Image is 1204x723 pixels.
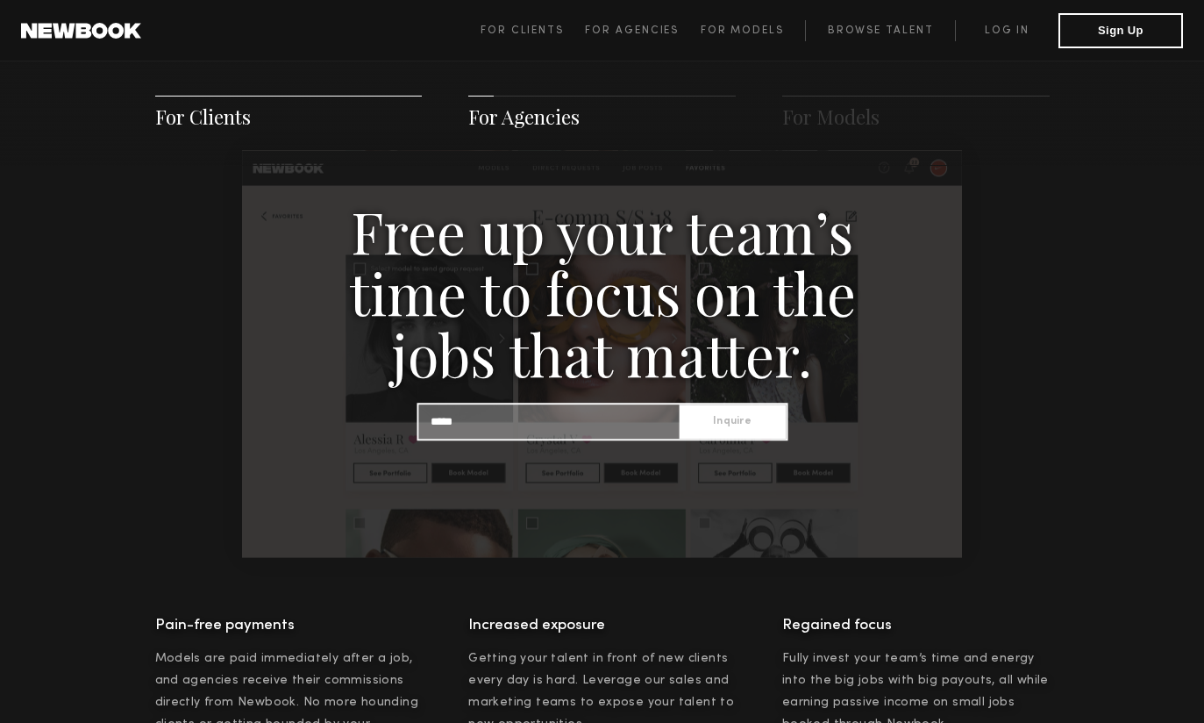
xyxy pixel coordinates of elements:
span: For Agencies [585,25,679,36]
a: For Clients [155,104,251,130]
a: For Agencies [585,20,700,41]
h4: Pain-free payments [155,612,423,639]
h4: Increased exposure [468,612,736,639]
a: For Models [701,20,806,41]
a: Browse Talent [805,20,955,41]
span: For Clients [481,25,564,36]
a: For Agencies [468,104,580,130]
h3: Free up your team’s time to focus on the jobs that matter. [300,200,905,384]
a: For Models [782,104,880,130]
button: Inquire [679,404,786,439]
a: For Clients [481,20,585,41]
h4: Regained focus [782,612,1050,639]
a: Log in [955,20,1058,41]
button: Sign Up [1058,13,1183,48]
span: For Models [701,25,784,36]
